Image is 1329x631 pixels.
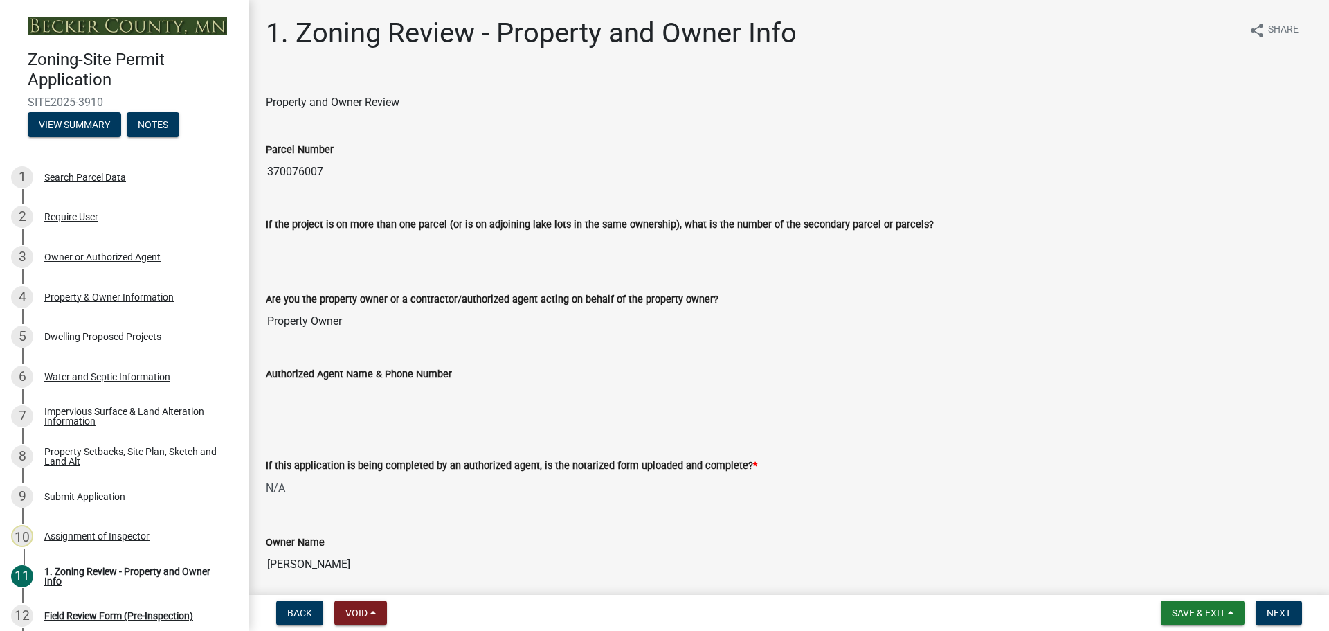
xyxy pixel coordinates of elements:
div: Require User [44,212,98,222]
div: 11 [11,565,33,587]
div: Search Parcel Data [44,172,126,182]
div: Property Setbacks, Site Plan, Sketch and Land Alt [44,447,227,466]
div: 10 [11,525,33,547]
span: Share [1268,22,1299,39]
span: Save & Exit [1172,607,1225,619]
h4: Zoning-Site Permit Application [28,50,238,90]
div: Owner or Authorized Agent [44,252,161,262]
label: If the project is on more than one parcel (or is on adjoining lake lots in the same ownership), w... [266,220,934,230]
label: Authorized Agent Name & Phone Number [266,370,452,380]
div: Property and Owner Review [266,94,1312,111]
div: Field Review Form (Pre-Inspection) [44,611,193,621]
div: 1. Zoning Review - Property and Owner Info [44,567,227,586]
div: 7 [11,405,33,427]
label: Parcel Number [266,145,334,155]
div: 8 [11,445,33,468]
div: 6 [11,366,33,388]
h1: 1. Zoning Review - Property and Owner Info [266,17,797,50]
div: 9 [11,486,33,508]
i: share [1249,22,1265,39]
span: Back [287,607,312,619]
span: Next [1267,607,1291,619]
span: SITE2025-3910 [28,96,221,109]
div: Assignment of Inspector [44,531,150,541]
div: 3 [11,246,33,268]
div: 5 [11,326,33,348]
button: Next [1256,601,1302,625]
div: Water and Septic Information [44,372,170,382]
div: Dwelling Proposed Projects [44,332,161,341]
span: Void [345,607,368,619]
div: 1 [11,166,33,188]
button: Save & Exit [1161,601,1245,625]
wm-modal-confirm: Notes [127,120,179,131]
button: View Summary [28,112,121,137]
label: Are you the property owner or a contractor/authorized agent acting on behalf of the property owner? [266,295,718,305]
button: shareShare [1238,17,1310,44]
div: Submit Application [44,492,125,501]
button: Void [334,601,387,625]
div: Impervious Surface & Land Alteration Information [44,407,227,426]
div: 4 [11,286,33,308]
div: 2 [11,206,33,228]
div: 12 [11,605,33,627]
label: Owner Name [266,538,325,548]
button: Notes [127,112,179,137]
label: If this application is being completed by an authorized agent, is the notarized form uploaded and... [266,461,757,471]
wm-modal-confirm: Summary [28,120,121,131]
div: Property & Owner Information [44,292,174,302]
button: Back [276,601,323,625]
img: Becker County, Minnesota [28,17,227,35]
